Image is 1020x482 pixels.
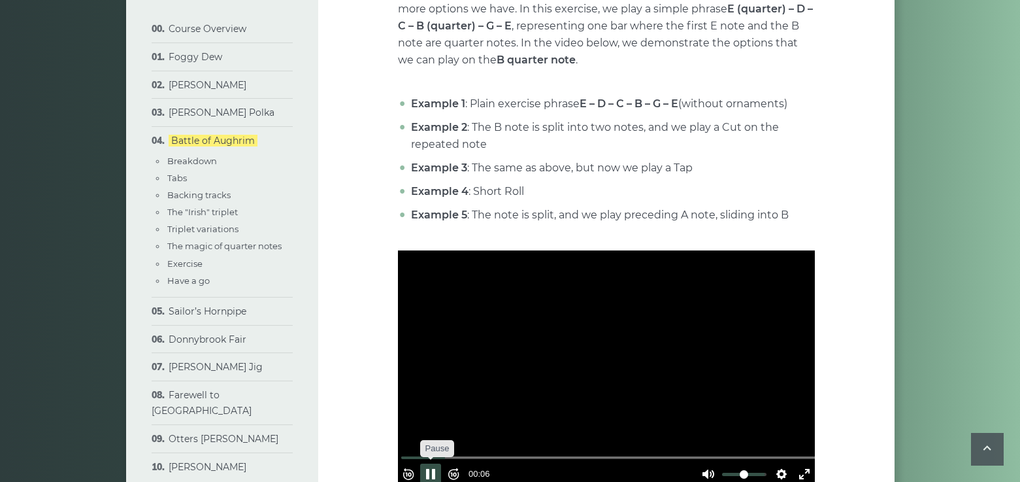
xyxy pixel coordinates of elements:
a: Battle of Aughrim [169,135,257,146]
a: Backing tracks [167,190,231,200]
li: : Short Roll [408,183,815,200]
a: [PERSON_NAME] [169,461,246,473]
a: The "Irish" triplet [167,207,238,217]
strong: Example 1 [411,97,465,110]
strong: Example 2 [411,121,467,133]
a: [PERSON_NAME] [169,79,246,91]
strong: E (quarter) – D – C – B (quarter) – G – E [398,3,813,32]
a: Course Overview [169,23,246,35]
a: Otters [PERSON_NAME] [169,433,278,445]
a: Breakdown [167,156,217,166]
strong: B quarter note [497,54,576,66]
li: : Plain exercise phrase (without ornaments) [408,95,815,112]
a: [PERSON_NAME] Jig [169,361,263,373]
a: Farewell to [GEOGRAPHIC_DATA] [152,389,252,417]
a: [PERSON_NAME] Polka [169,107,274,118]
a: Donnybrook Fair [169,334,246,345]
a: Tabs [167,173,187,183]
a: The magic of quarter notes [167,241,282,251]
li: : The B note is split into two notes, and we play a Cut on the repeated note [408,119,815,153]
strong: Example 3 [411,162,467,174]
strong: Example 5 [411,209,467,221]
strong: E – D – C – B – G – E [580,97,678,110]
a: Foggy Dew [169,51,222,63]
li: : The same as above, but now we play a Tap [408,160,815,177]
strong: Example 4 [411,185,469,198]
a: Exercise [167,258,203,269]
a: Sailor’s Hornpipe [169,305,246,317]
li: : The note is split, and we play preceding A note, sliding into B [408,207,815,224]
a: Have a go [167,275,210,286]
a: Triplet variations [167,224,239,234]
